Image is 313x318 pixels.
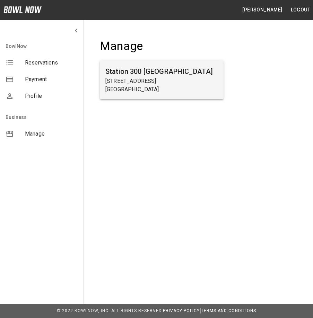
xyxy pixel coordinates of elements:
span: © 2022 BowlNow, Inc. All Rights Reserved. [57,308,163,313]
p: [STREET_ADDRESS] [105,77,218,85]
a: Terms and Conditions [201,308,256,313]
span: Manage [25,130,78,138]
img: logo [3,6,42,13]
span: Payment [25,75,78,84]
h6: Station 300 [GEOGRAPHIC_DATA] [105,66,218,77]
span: Profile [25,92,78,100]
h4: Manage [100,39,224,53]
button: [PERSON_NAME] [240,3,285,16]
a: Privacy Policy [163,308,200,313]
span: Reservations [25,59,78,67]
button: Logout [288,3,313,16]
p: [GEOGRAPHIC_DATA] [105,85,218,94]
